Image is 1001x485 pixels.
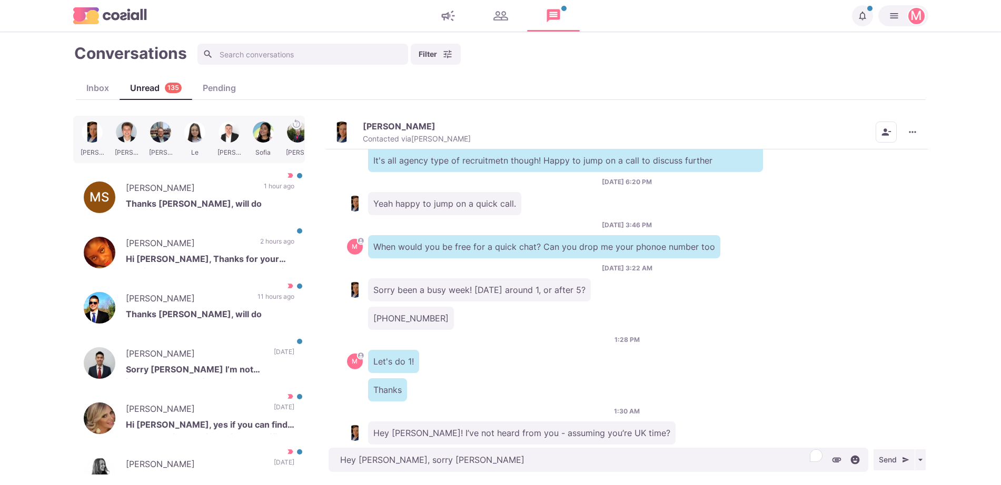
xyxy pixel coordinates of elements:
[358,352,363,358] svg: avatar
[126,458,263,473] p: [PERSON_NAME]
[602,220,652,230] p: [DATE] 3:46 PM
[358,238,363,244] svg: avatar
[126,181,253,197] p: [PERSON_NAME]
[331,121,471,144] button: Tyler Schrader[PERSON_NAME]Contacted via[PERSON_NAME]
[347,282,363,298] img: Tyler Schrader
[878,5,928,26] button: Martin
[264,181,294,197] p: 1 hour ago
[902,122,923,143] button: More menu
[126,308,294,324] p: Thanks [PERSON_NAME], will do
[347,425,363,441] img: Tyler Schrader
[257,292,294,308] p: 11 hours ago
[363,121,435,132] p: [PERSON_NAME]
[411,44,461,65] button: Filter
[614,407,640,416] p: 1:30 AM
[126,292,247,308] p: [PERSON_NAME]
[167,83,179,93] p: 135
[874,449,915,470] button: Send
[126,347,263,363] p: [PERSON_NAME]
[84,347,115,379] img: Marcus Yeo
[347,196,363,211] img: Tyler Schrader
[126,237,250,252] p: [PERSON_NAME]
[126,363,294,379] p: Sorry [PERSON_NAME] I’m not interested thanks for asking
[368,378,407,401] p: Thanks
[363,134,471,144] p: Contacted via [PERSON_NAME]
[368,350,419,373] p: Let's do 1!
[910,9,922,22] div: Martin
[126,197,294,213] p: Thanks [PERSON_NAME], will do
[84,237,115,268] img: Ethel Akintoye Peters
[847,452,863,468] button: Select emoji
[74,44,187,63] h1: Conversations
[331,122,352,143] img: Tyler Schrader
[368,192,521,215] p: Yeah happy to jump on a quick call.
[260,237,294,252] p: 2 hours ago
[76,82,120,94] div: Inbox
[197,44,408,65] input: Search conversations
[876,122,897,143] button: Remove from contacts
[829,452,845,468] button: Attach files
[126,402,263,418] p: [PERSON_NAME]
[192,82,246,94] div: Pending
[274,458,294,473] p: [DATE]
[126,418,294,434] p: Hi [PERSON_NAME], yes if you can find me something that is not in the staffing industry that woul...
[852,5,873,26] button: Notifications
[368,235,720,258] p: When would you be free for a quick chat? Can you drop me your phonoe number too
[615,335,640,345] p: 1:28 PM
[274,402,294,418] p: [DATE]
[602,264,652,273] p: [DATE] 3:22 AM
[368,307,454,330] p: [PHONE_NUMBER]
[352,244,358,250] div: Martin
[90,191,109,204] div: Manish Srivastava
[73,7,147,24] img: logo
[368,421,676,444] p: Hey [PERSON_NAME]! I’ve not heard from you - assuming you’re UK time?
[274,347,294,363] p: [DATE]
[126,252,294,268] p: Hi [PERSON_NAME], Thanks for your email. I am ok where I am and not looking for a job. Regards [P...
[84,402,115,434] img: Vivian Swerdloff
[602,177,652,187] p: [DATE] 6:20 PM
[368,278,591,301] p: Sorry been a busy week! [DATE] around 1, or after 5?
[352,358,358,365] div: Martin
[120,82,192,94] div: Unread
[84,292,115,324] img: Tyler Petrizzi
[329,448,868,472] textarea: To enrich screen reader interactions, please activate Accessibility in Grammarly extension settings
